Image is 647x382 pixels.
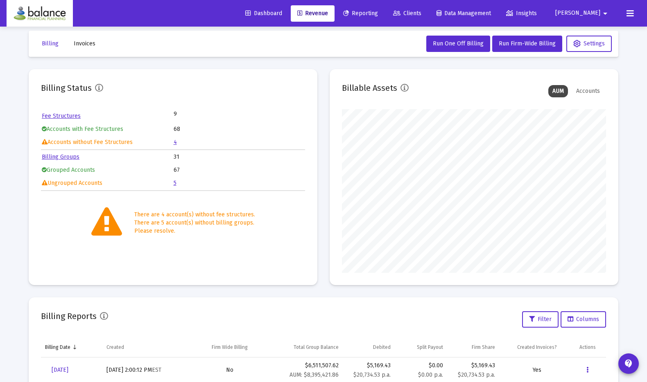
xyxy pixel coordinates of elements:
span: Run Firm-Wide Billing [499,40,556,47]
td: Column Total Group Balance [267,337,343,357]
h2: Billing Status [41,81,92,94]
button: Settings [566,36,612,52]
small: $20,734.53 p.a. [458,371,495,378]
a: Reporting [337,5,385,22]
a: 4 [174,139,177,146]
span: Data Management [437,10,491,17]
span: Columns [568,316,599,323]
a: Dashboard [239,5,289,22]
td: Accounts with Fee Structures [42,123,173,135]
a: Revenue [291,5,335,22]
a: [DATE] [45,362,75,378]
td: Column Firm Share [447,337,499,357]
a: 5 [174,180,176,187]
a: Data Management [430,5,498,22]
button: Billing [35,36,65,52]
div: $6,511,507.62 [271,362,339,379]
h2: Billing Reports [41,310,97,323]
button: Invoices [67,36,102,52]
div: Total Group Balance [294,344,339,351]
td: Column Created [102,337,192,357]
a: Billing Groups [42,153,79,160]
span: Run One Off Billing [433,40,484,47]
button: Filter [522,311,559,328]
img: Dashboard [13,5,67,22]
div: There are 4 account(s) without fee structures. [134,211,255,219]
span: Billing [42,40,59,47]
td: 9 [174,110,239,118]
span: Filter [529,316,552,323]
span: Dashboard [245,10,282,17]
span: Clients [393,10,421,17]
button: Run Firm-Wide Billing [492,36,562,52]
button: Run One Off Billing [426,36,490,52]
div: [DATE] 2:00:12 PM [106,366,188,374]
small: $0.00 p.a. [418,371,443,378]
div: There are 5 account(s) without billing groups. [134,219,255,227]
a: Clients [387,5,428,22]
td: Grouped Accounts [42,164,173,176]
div: Actions [579,344,596,351]
small: EST [152,366,161,373]
div: Yes [503,366,571,374]
button: Columns [561,311,606,328]
span: Reporting [343,10,378,17]
span: [DATE] [52,366,68,373]
span: Revenue [297,10,328,17]
div: Created Invoices? [517,344,557,351]
a: Fee Structures [42,112,81,119]
div: Please resolve. [134,227,255,235]
div: $5,169.43 [347,362,391,370]
div: Firm Wide Billing [212,344,248,351]
div: AUM [548,85,568,97]
div: Debited [373,344,391,351]
span: Insights [506,10,537,17]
td: Column Created Invoices? [499,337,575,357]
span: Invoices [74,40,95,47]
td: 31 [174,151,305,163]
td: Column Actions [575,337,606,357]
div: Split Payout [417,344,443,351]
small: $20,734.53 p.a. [353,371,391,378]
a: Insights [500,5,543,22]
td: 67 [174,164,305,176]
small: AUM: $8,395,421.86 [290,371,339,378]
td: Column Split Payout [395,337,447,357]
td: Column Billing Date [41,337,102,357]
div: Firm Share [472,344,495,351]
td: Column Debited [343,337,395,357]
td: Column Firm Wide Billing [192,337,267,357]
td: Accounts without Fee Structures [42,136,173,148]
div: $5,169.43 [451,362,495,370]
mat-icon: arrow_drop_down [600,5,610,22]
div: Billing Date [45,344,70,351]
div: $0.00 [399,362,443,379]
td: 68 [174,123,305,135]
div: Accounts [572,85,604,97]
mat-icon: contact_support [624,359,633,369]
span: [PERSON_NAME] [555,10,600,17]
h2: Billable Assets [342,81,397,94]
td: Ungrouped Accounts [42,177,173,189]
div: No [197,366,263,374]
button: [PERSON_NAME] [545,5,620,21]
span: Settings [573,40,605,47]
div: Created [106,344,124,351]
